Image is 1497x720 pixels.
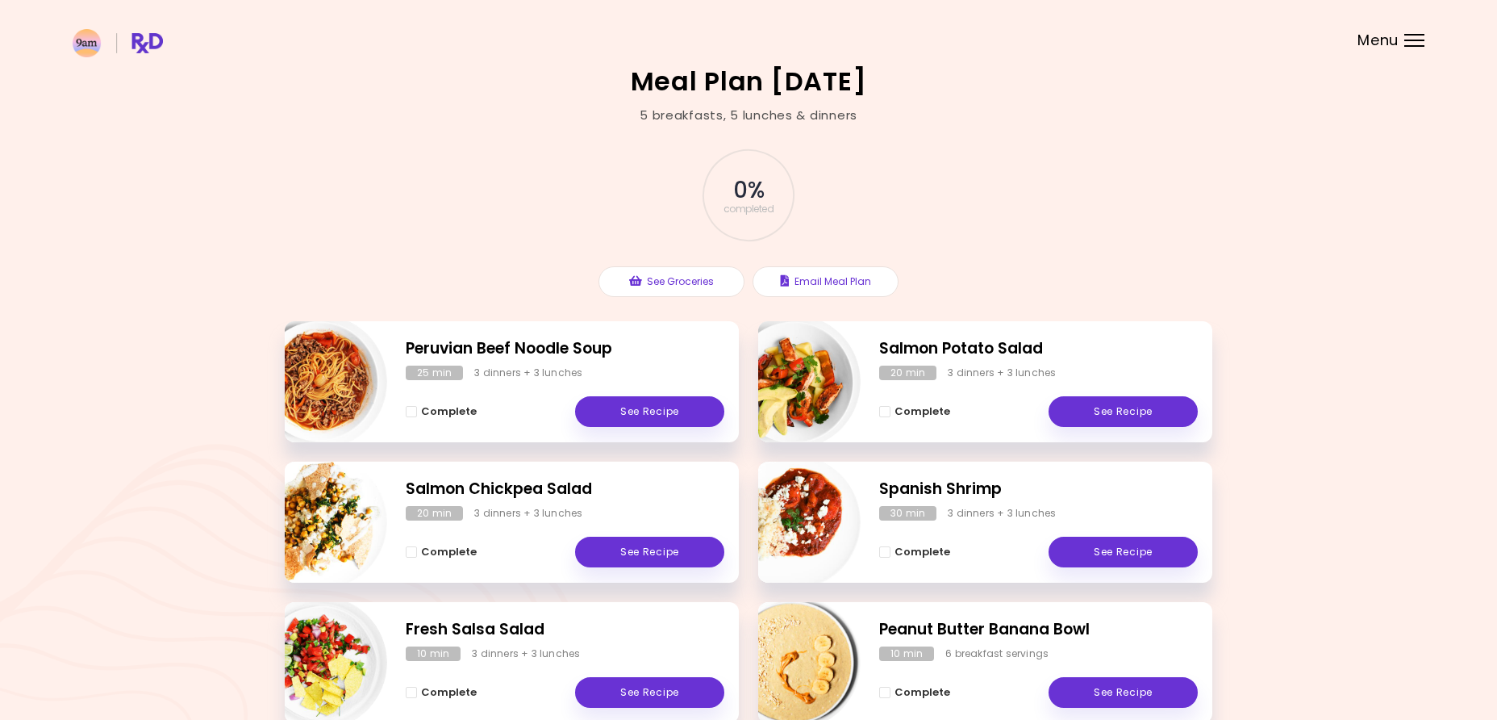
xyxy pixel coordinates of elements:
[1049,537,1198,567] a: See Recipe - Spanish Shrimp
[879,683,950,702] button: Complete - Peanut Butter Banana Bowl
[421,686,477,699] span: Complete
[727,315,861,449] img: Info - Salmon Potato Salad
[474,506,582,521] div: 3 dinners + 3 lunches
[474,366,582,380] div: 3 dinners + 3 lunches
[879,506,936,521] div: 30 min
[73,29,163,57] img: RxDiet
[879,366,936,380] div: 20 min
[406,337,724,361] h2: Peruvian Beef Noodle Soup
[472,647,580,661] div: 3 dinners + 3 lunches
[421,405,477,418] span: Complete
[753,266,899,297] button: Email Meal Plan
[406,478,724,501] h2: Salmon Chickpea Salad
[894,405,950,418] span: Complete
[733,177,763,204] span: 0 %
[406,542,477,562] button: Complete - Salmon Chickpea Salad
[1049,677,1198,708] a: See Recipe - Peanut Butter Banana Bowl
[253,315,387,449] img: Info - Peruvian Beef Noodle Soup
[879,647,934,661] div: 10 min
[723,204,774,214] span: completed
[945,647,1049,661] div: 6 breakfast servings
[575,537,724,567] a: See Recipe - Salmon Chickpea Salad
[406,683,477,702] button: Complete - Fresh Salsa Salad
[1357,33,1399,48] span: Menu
[406,506,463,521] div: 20 min
[421,546,477,559] span: Complete
[879,542,950,562] button: Complete - Spanish Shrimp
[575,677,724,708] a: See Recipe - Fresh Salsa Salad
[575,396,724,427] a: See Recipe - Peruvian Beef Noodle Soup
[406,366,463,380] div: 25 min
[727,455,861,589] img: Info - Spanish Shrimp
[879,618,1198,642] h2: Peanut Butter Banana Bowl
[894,686,950,699] span: Complete
[879,337,1198,361] h2: Salmon Potato Salad
[631,69,867,94] h2: Meal Plan [DATE]
[598,266,744,297] button: See Groceries
[406,402,477,421] button: Complete - Peruvian Beef Noodle Soup
[879,478,1198,501] h2: Spanish Shrimp
[406,647,461,661] div: 10 min
[894,546,950,559] span: Complete
[948,506,1056,521] div: 3 dinners + 3 lunches
[640,107,857,125] div: 5 breakfasts , 5 lunches & dinners
[253,455,387,589] img: Info - Salmon Chickpea Salad
[948,366,1056,380] div: 3 dinners + 3 lunches
[879,402,950,421] button: Complete - Salmon Potato Salad
[1049,396,1198,427] a: See Recipe - Salmon Potato Salad
[406,618,724,642] h2: Fresh Salsa Salad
